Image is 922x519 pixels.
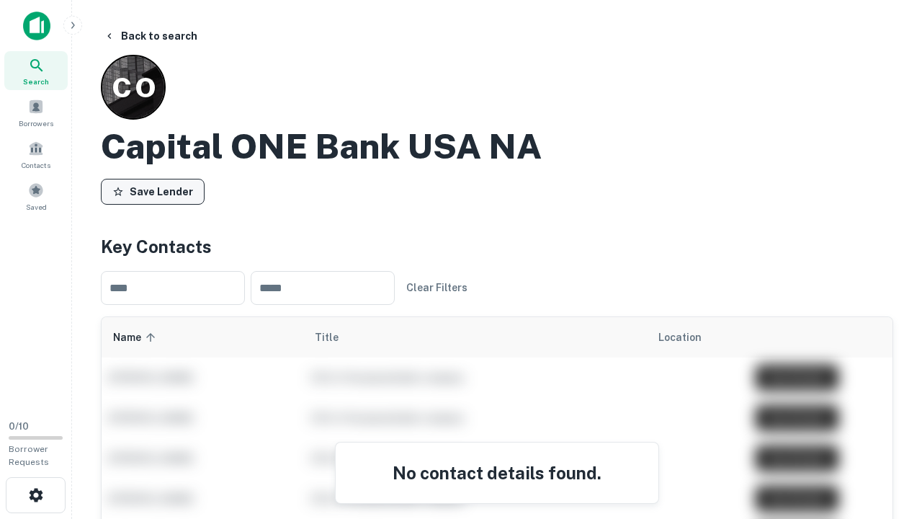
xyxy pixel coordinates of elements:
a: Contacts [4,135,68,174]
button: Clear Filters [400,275,473,301]
button: Back to search [98,23,203,49]
img: capitalize-icon.png [23,12,50,40]
a: Borrowers [4,93,68,132]
span: Saved [26,201,47,213]
span: Contacts [22,159,50,171]
p: C O [112,67,155,108]
a: Saved [4,177,68,216]
button: Save Lender [101,179,205,205]
span: Borrower Requests [9,444,49,467]
span: Search [23,76,49,87]
span: Borrowers [19,117,53,129]
h2: Capital ONE Bank USA NA [101,125,542,167]
a: Search [4,51,68,90]
h4: Key Contacts [101,234,893,259]
iframe: Chat Widget [850,404,922,473]
span: 0 / 10 [9,421,29,432]
h4: No contact details found. [353,460,641,486]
